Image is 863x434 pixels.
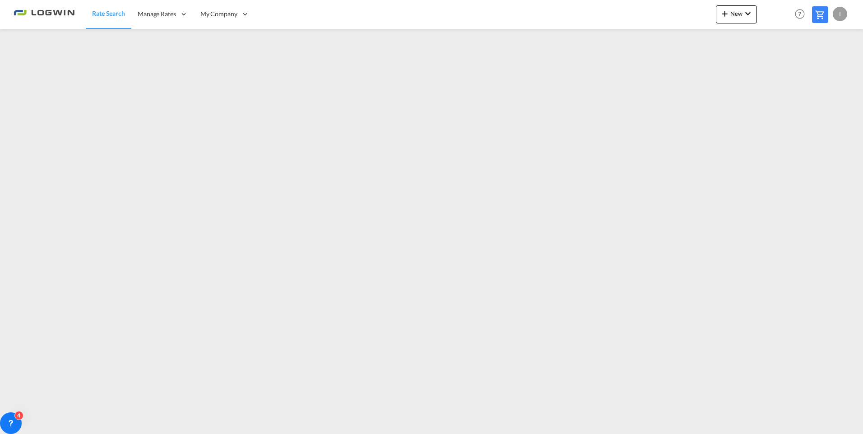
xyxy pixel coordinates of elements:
[719,8,730,19] md-icon: icon-plus 400-fg
[719,10,753,17] span: New
[833,7,847,21] div: I
[138,9,176,18] span: Manage Rates
[742,8,753,19] md-icon: icon-chevron-down
[14,4,74,24] img: 2761ae10d95411efa20a1f5e0282d2d7.png
[792,6,812,23] div: Help
[200,9,237,18] span: My Company
[792,6,807,22] span: Help
[92,9,125,17] span: Rate Search
[716,5,757,23] button: icon-plus 400-fgNewicon-chevron-down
